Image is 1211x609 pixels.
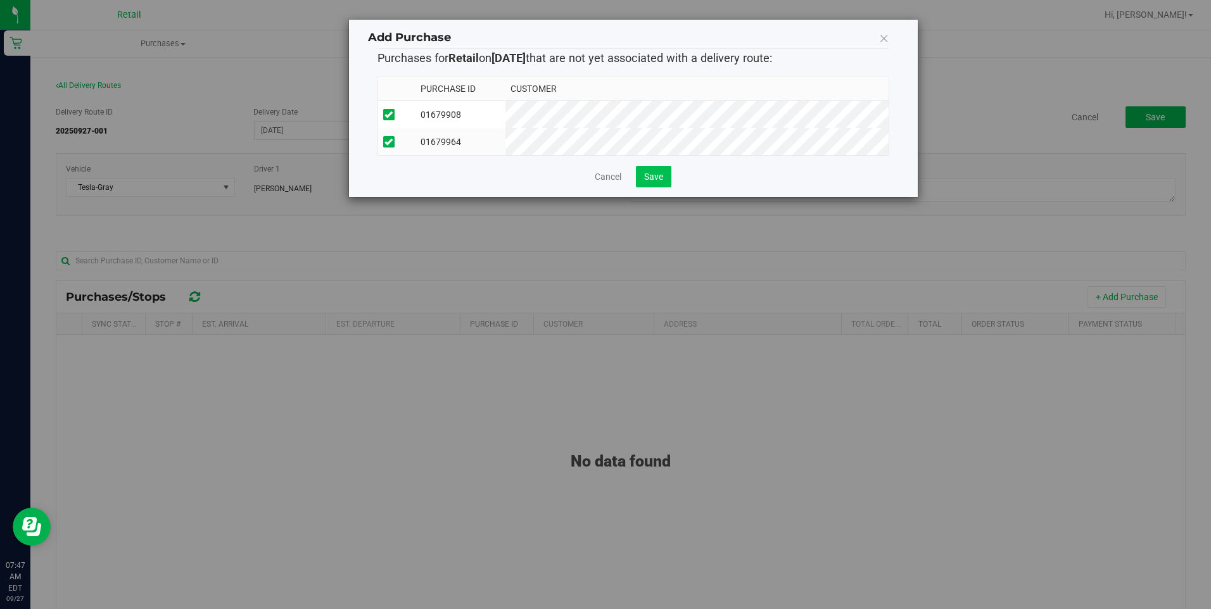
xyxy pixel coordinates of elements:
[448,51,479,65] strong: Retail
[377,49,889,66] p: Purchases for on that are not yet associated with a delivery route:
[368,30,451,44] span: Add Purchase
[505,77,889,101] th: Customer
[13,508,51,546] iframe: Resource center
[491,51,526,65] strong: [DATE]
[595,170,621,183] a: Cancel
[415,77,505,101] th: Purchase ID
[636,166,671,187] button: Save
[644,172,663,182] span: Save
[415,101,505,129] td: 01679908
[415,128,505,155] td: 01679964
